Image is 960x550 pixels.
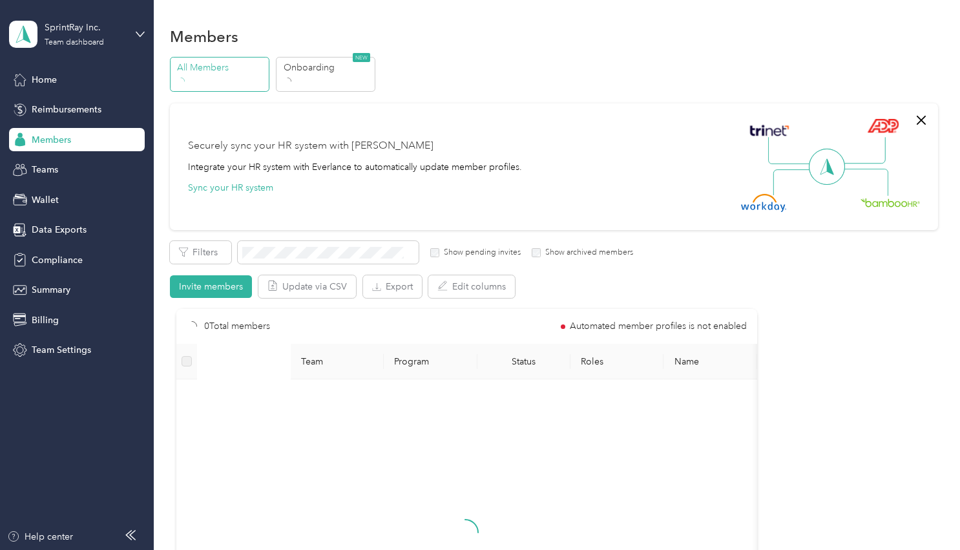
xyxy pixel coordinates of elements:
span: Team Settings [32,343,91,357]
h1: Members [170,30,238,43]
img: Line Left Up [768,137,813,165]
img: BambooHR [861,198,920,207]
span: Billing [32,313,59,327]
th: Program [384,344,477,379]
span: Teams [32,163,58,176]
p: Onboarding [284,61,371,74]
p: 0 Total members [204,319,270,333]
img: Trinet [747,122,792,140]
div: SprintRay Inc. [45,21,125,34]
img: Line Right Down [843,169,888,196]
p: All Members [177,61,265,74]
button: Update via CSV [258,275,356,298]
button: Export [363,275,422,298]
th: Name [664,344,757,379]
button: Help center [7,530,73,544]
span: Home [32,73,57,87]
span: Data Exports [32,223,87,237]
button: Sync your HR system [188,181,273,195]
span: NEW [353,53,370,62]
span: Name [674,356,747,367]
img: ADP [867,118,899,133]
span: Wallet [32,193,59,207]
button: Edit columns [428,275,515,298]
th: Team [291,344,384,379]
img: Line Left Down [773,169,818,195]
span: Automated member profiles is not enabled [570,322,747,331]
button: Filters [170,241,231,264]
span: Summary [32,283,70,297]
div: Securely sync your HR system with [PERSON_NAME] [188,138,433,154]
div: Integrate your HR system with Everlance to automatically update member profiles. [188,160,522,174]
img: Workday [741,194,786,212]
span: Reimbursements [32,103,101,116]
span: Members [32,133,71,147]
div: Team dashboard [45,39,104,47]
span: Compliance [32,253,83,267]
img: Line Right Up [840,137,886,164]
button: Invite members [170,275,252,298]
label: Show archived members [541,247,633,259]
iframe: Everlance-gr Chat Button Frame [888,478,960,550]
label: Show pending invites [439,247,521,259]
th: Roles [570,344,663,379]
th: Status [477,344,570,379]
